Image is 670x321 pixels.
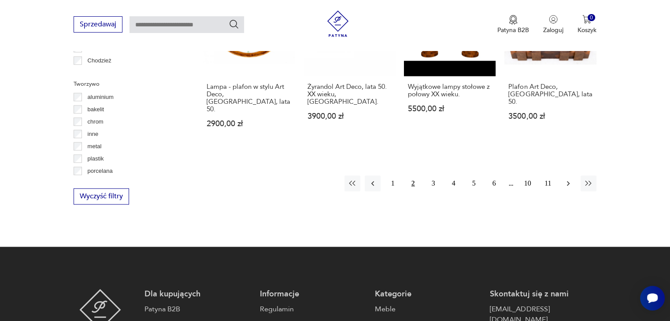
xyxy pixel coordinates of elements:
h3: Żyrandol Art Deco, lata 50. XX wieku, [GEOGRAPHIC_DATA]. [307,83,391,106]
h3: Wyjątkowe lampy stołowe z połowy XX wieku. [408,83,492,98]
img: Ikona medalu [509,15,518,25]
p: porcelit [88,179,106,188]
h3: Lampa - plafon w stylu Art Deco, [GEOGRAPHIC_DATA], lata 50. [207,83,290,113]
button: 0Koszyk [577,15,596,34]
a: Regulamin [260,304,366,314]
button: Szukaj [229,19,239,29]
p: 3900,00 zł [307,113,391,120]
button: Zaloguj [543,15,563,34]
button: 5 [466,175,482,191]
a: Ikona medaluPatyna B2B [497,15,529,34]
p: 3500,00 zł [508,113,592,120]
p: chrom [88,117,104,127]
button: 10 [520,175,536,191]
a: Meble [375,304,481,314]
button: Sprzedawaj [74,16,122,33]
p: Ćmielów [88,68,110,78]
p: Tworzywo [74,79,181,89]
a: Patyna B2B [144,304,251,314]
button: 4 [446,175,462,191]
a: Sprzedawaj [74,22,122,28]
h3: Plafon Art Deco, [GEOGRAPHIC_DATA], lata 50. [508,83,592,106]
p: metal [88,142,102,151]
p: Koszyk [577,26,596,34]
button: 6 [486,175,502,191]
p: Skontaktuj się z nami [490,289,596,299]
img: Ikona koszyka [582,15,591,24]
button: Wyczyść filtry [74,188,129,204]
p: bakelit [88,105,104,114]
p: Kategorie [375,289,481,299]
p: 5500,00 zł [408,105,492,113]
button: 1 [385,175,401,191]
p: aluminium [88,92,114,102]
p: Zaloguj [543,26,563,34]
img: Ikonka użytkownika [549,15,558,24]
p: inne [88,129,99,139]
button: Patyna B2B [497,15,529,34]
p: porcelana [88,166,113,176]
button: 11 [540,175,556,191]
p: Informacje [260,289,366,299]
p: plastik [88,154,104,164]
p: Patyna B2B [497,26,529,34]
p: Chodzież [88,56,111,66]
button: 3 [426,175,441,191]
p: 2900,00 zł [207,120,290,128]
div: 0 [588,14,595,22]
button: 2 [405,175,421,191]
iframe: Smartsupp widget button [640,286,665,310]
img: Patyna - sklep z meblami i dekoracjami vintage [325,11,351,37]
p: Dla kupujących [144,289,251,299]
